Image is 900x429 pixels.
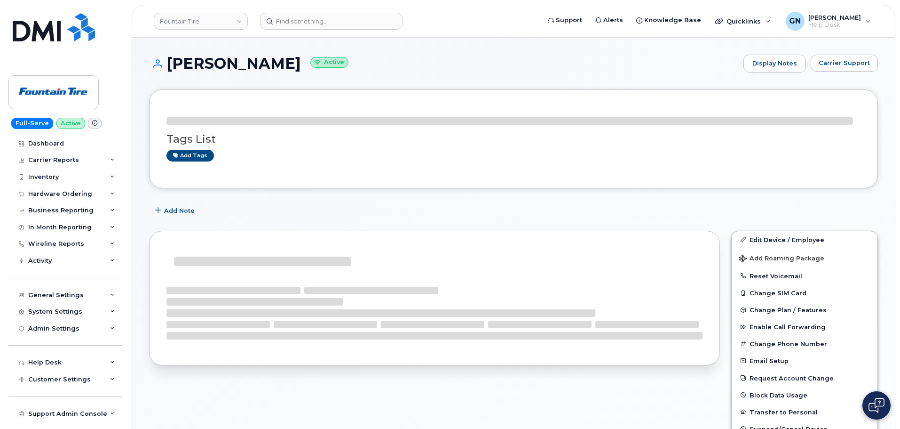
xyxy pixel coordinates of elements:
button: Change SIM Card [732,284,877,301]
span: Carrier Support [819,58,870,67]
span: Add Note [164,206,195,215]
h1: [PERSON_NAME] [149,55,739,72]
small: Active [310,57,348,68]
button: Add Roaming Package [732,248,877,267]
button: Change Plan / Features [732,301,877,318]
span: Email Setup [750,357,789,364]
h3: Tags List [166,133,861,145]
button: Block Data Usage [732,387,877,404]
button: Add Note [149,202,203,219]
a: Add tags [166,150,214,162]
button: Request Account Change [732,370,877,387]
a: Display Notes [743,55,806,73]
span: Add Roaming Package [739,255,824,264]
img: Open chat [868,398,884,413]
span: Change Plan / Features [750,307,827,314]
button: Carrier Support [811,55,878,72]
span: Enable Call Forwarding [750,324,826,331]
button: Transfer to Personal [732,404,877,421]
button: Change Phone Number [732,335,877,352]
button: Email Setup [732,352,877,369]
a: Edit Device / Employee [732,231,877,248]
button: Enable Call Forwarding [732,318,877,335]
button: Reset Voicemail [732,267,877,284]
